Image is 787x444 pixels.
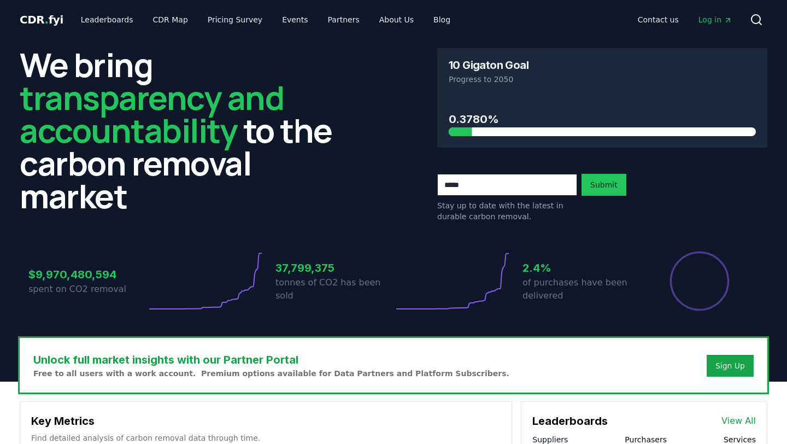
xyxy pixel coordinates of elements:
[669,250,730,312] div: Percentage of sales delivered
[522,276,641,302] p: of purchases have been delivered
[275,276,393,302] p: tonnes of CO2 has been sold
[707,355,754,377] button: Sign Up
[144,10,197,30] a: CDR Map
[721,414,756,428] a: View All
[319,10,368,30] a: Partners
[522,260,641,276] h3: 2.4%
[698,14,732,25] span: Log in
[629,10,688,30] a: Contact us
[45,13,49,26] span: .
[20,13,63,26] span: CDR fyi
[629,10,741,30] nav: Main
[371,10,422,30] a: About Us
[715,360,745,371] a: Sign Up
[690,10,741,30] a: Log in
[20,75,284,153] span: transparency and accountability
[449,111,756,127] h3: 0.3780%
[449,60,528,71] h3: 10 Gigaton Goal
[72,10,142,30] a: Leaderboards
[33,352,509,368] h3: Unlock full market insights with our Partner Portal
[28,283,146,296] p: spent on CO2 removal
[31,433,501,443] p: Find detailed analysis of carbon removal data through time.
[437,200,577,222] p: Stay up to date with the latest in durable carbon removal.
[449,74,756,85] p: Progress to 2050
[33,368,509,379] p: Free to all users with a work account. Premium options available for Data Partners and Platform S...
[72,10,459,30] nav: Main
[20,48,350,212] h2: We bring to the carbon removal market
[275,260,393,276] h3: 37,799,375
[582,174,626,196] button: Submit
[199,10,271,30] a: Pricing Survey
[425,10,459,30] a: Blog
[273,10,316,30] a: Events
[31,413,501,429] h3: Key Metrics
[28,266,146,283] h3: $9,970,480,594
[532,413,608,429] h3: Leaderboards
[20,12,63,27] a: CDR.fyi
